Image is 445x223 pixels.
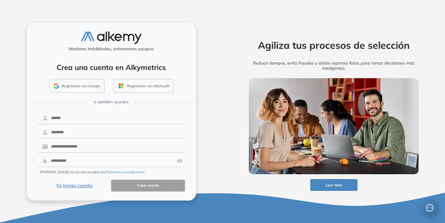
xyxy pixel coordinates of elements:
[249,78,419,174] img: img-more-info
[106,169,145,175] button: Términos y condiciones
[94,99,129,105] span: o también puedes
[426,204,433,211] span: message
[117,82,124,89] img: OUTLOOK_ICON
[54,83,59,89] img: GMAIL_ICON
[38,180,111,191] button: Ya tengo cuenta
[111,180,185,191] button: Crear cuenta
[239,61,428,71] h5: Reduce tiempos, evita fraudes y obtén reportes listos para tomar decisiones más inteligentes.
[40,169,145,175] span: [PERSON_NAME] la cuenta aceptas los
[35,63,188,72] h4: Crea una cuenta en Alkymetrics
[50,79,104,93] button: Registrarse con Google
[310,179,358,191] button: Leer nota
[114,79,173,93] button: Registrarse con Microsoft
[239,39,428,51] h2: Agiliza tus procesos de selección
[81,32,142,44] img: logo-alkemy
[29,46,193,52] h5: Medimos habilidades, entrenamos equipos
[176,155,183,167] img: asd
